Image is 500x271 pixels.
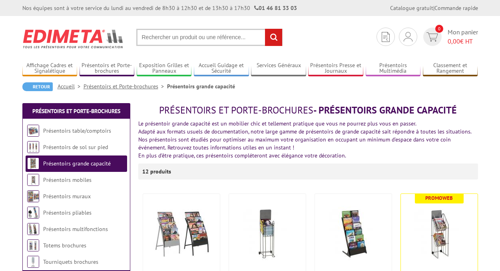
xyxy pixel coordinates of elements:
b: Promoweb [425,195,453,201]
img: Présentoirs mobiles [27,174,39,186]
a: devis rapide 0 Mon panier 0,00€ HT [421,28,478,46]
img: devis rapide [404,32,412,42]
span: € HT [448,37,478,46]
input: Rechercher un produit ou une référence... [136,29,283,46]
a: Présentoirs muraux [43,193,91,200]
a: Catalogue gratuit [390,4,433,12]
a: Présentoirs mobiles [43,176,92,183]
a: Présentoirs grande capacité [43,160,111,167]
a: Exposition Grilles et Panneaux [137,62,192,75]
img: devis rapide [426,32,438,42]
img: Présentoirs pliables [27,207,39,219]
a: Affichage Cadres et Signalétique [22,62,78,75]
div: En plus d'être pratique, ces présentoirs compléteront avec élégance votre décoration. [138,151,478,159]
span: 0 [435,25,443,33]
a: Tourniquets brochures [43,258,98,265]
img: Présentoirs de sol sur pied [27,141,39,153]
span: Présentoirs et Porte-brochures [159,104,313,116]
div: Nos présentoirs sont étudiés pour optimiser au maximum votre organisation en occupant un minimum ... [138,135,478,151]
h1: - Présentoirs grande capacité [138,105,478,116]
a: Présentoirs Presse et Journaux [308,62,363,75]
a: Services Généraux [251,62,306,75]
a: Totems brochures [43,242,86,249]
a: Retour [22,82,53,91]
li: Présentoirs grande capacité [167,82,235,90]
a: Présentoirs et Porte-brochures [84,83,167,90]
p: 12 produits [142,163,172,179]
div: | [390,4,478,12]
img: Présentoirs grande capacité [27,157,39,169]
img: Présentoirs pour Brochures Black-Line® multiformats - Noirs [325,206,381,262]
span: 0,00 [448,37,460,45]
a: Accueil Guidage et Sécurité [194,62,249,75]
img: Tourniquets brochures [27,256,39,268]
a: Présentoirs et Porte-brochures [32,108,120,115]
input: rechercher [265,29,282,46]
img: devis rapide [382,32,390,42]
a: Présentoirs Multimédia [366,62,421,75]
div: Adapté aux formats usuels de documentation, notre large gamme de présentoirs de grande capacité s... [138,128,478,135]
a: Présentoirs table/comptoirs [43,127,111,134]
a: Accueil [58,83,84,90]
a: Classement et Rangement [423,62,478,75]
a: Commande rapide [434,4,478,12]
img: Présentoirs table/comptoirs [27,125,39,137]
img: Totems brochures [27,239,39,251]
img: Présentoirs Black-Line® pour brochures 5 Cases - Noirs ou Gris [153,206,209,262]
div: Le présentoir grande capacité est un mobilier chic et tellement pratique que vous ne pourrez plus... [138,120,478,128]
a: Présentoirs multifonctions [43,225,108,233]
img: Présentoirs multifonctions [27,223,39,235]
span: Mon panier [448,28,478,46]
a: Présentoirs pliables [43,209,92,216]
strong: 01 46 81 33 03 [254,4,297,12]
img: Présentoirs muraux [27,190,39,202]
div: Nos équipes sont à votre service du lundi au vendredi de 8h30 à 12h30 et de 13h30 à 17h30 [22,4,297,12]
img: Présentoir-distributeur mobile pour quotidiens/journaux, 2 bacs grande capacité [411,206,467,262]
a: Présentoirs et Porte-brochures [80,62,135,75]
a: Présentoirs de sol sur pied [43,143,108,151]
img: Edimeta [22,24,124,54]
img: Présentoir-Distributeur mobile pour journaux/magazines 1 bac grande capacité [239,206,295,262]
